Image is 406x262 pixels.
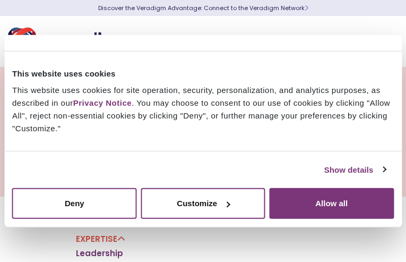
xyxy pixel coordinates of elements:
a: Privacy Notice [73,98,132,107]
a: Leadership [76,248,123,259]
div: This website uses cookies for site operation, security, personalization, and analytics purposes, ... [12,84,394,135]
button: Customize [141,188,265,219]
a: Show details [324,163,386,176]
img: Veradigm logo [8,24,135,59]
a: Expertise [76,233,125,244]
button: Deny [12,188,137,219]
button: Toggle Navigation Menu [374,28,390,55]
button: Allow all [269,188,394,219]
a: Discover the Veradigm Advantage: Connect to the Veradigm NetworkLearn More [98,4,308,12]
span: Learn More [305,4,308,12]
div: This website uses cookies [12,67,394,80]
